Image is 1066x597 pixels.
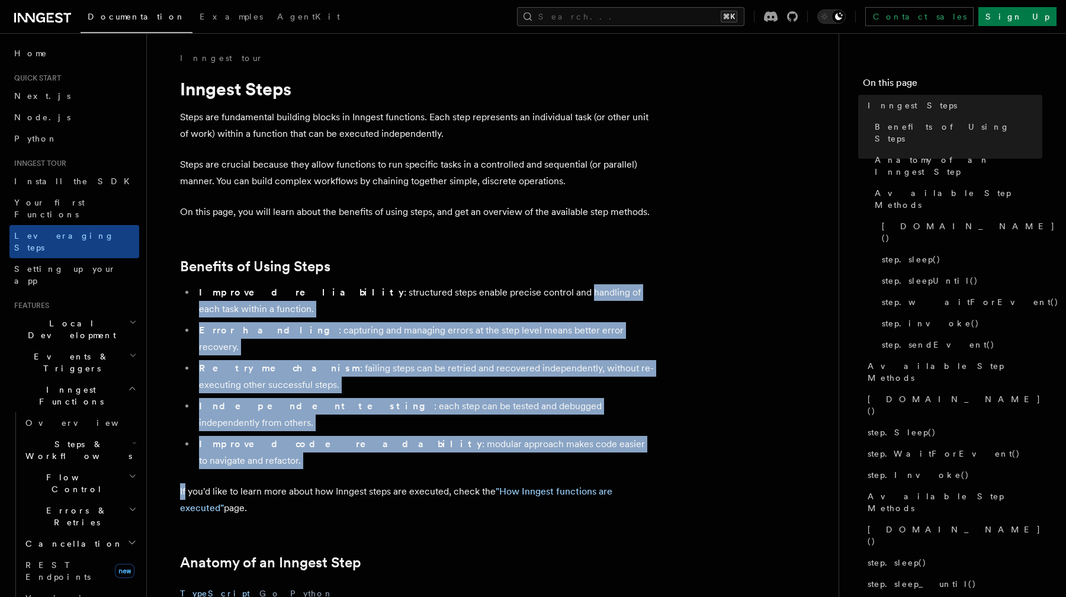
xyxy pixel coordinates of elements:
[21,554,139,588] a: REST Endpointsnew
[9,171,139,192] a: Install the SDK
[9,192,139,225] a: Your first Functions
[14,198,85,219] span: Your first Functions
[9,384,128,407] span: Inngest Functions
[863,422,1042,443] a: step.Sleep()
[9,85,139,107] a: Next.js
[14,47,47,59] span: Home
[877,291,1042,313] a: step.waitForEvent()
[14,231,114,252] span: Leveraging Steps
[9,128,139,149] a: Python
[199,438,482,450] strong: Improved code readability
[180,52,263,64] a: Inngest tour
[9,346,139,379] button: Events & Triggers
[21,471,129,495] span: Flow Control
[882,275,978,287] span: step.sleepUntil()
[21,505,129,528] span: Errors & Retries
[817,9,846,24] button: Toggle dark mode
[868,557,927,569] span: step.sleep()
[882,220,1055,244] span: [DOMAIN_NAME]()
[877,249,1042,270] a: step.sleep()
[863,76,1042,95] h4: On this page
[180,483,654,516] p: If you'd like to learn more about how Inngest steps are executed, check the page.
[863,464,1042,486] a: step.Invoke()
[180,109,654,142] p: Steps are fundamental building blocks in Inngest functions. Each step represents an individual ta...
[870,182,1042,216] a: Available Step Methods
[9,107,139,128] a: Node.js
[877,216,1042,249] a: [DOMAIN_NAME]()
[865,7,974,26] a: Contact sales
[877,334,1042,355] a: step.sendEvent()
[863,443,1042,464] a: step.WaitForEvent()
[9,159,66,168] span: Inngest tour
[21,538,123,550] span: Cancellation
[863,552,1042,573] a: step.sleep()
[199,325,339,336] strong: Error handling
[877,313,1042,334] a: step.invoke()
[868,578,977,590] span: step.sleep_until()
[270,4,347,32] a: AgentKit
[21,434,139,467] button: Steps & Workflows
[195,436,654,469] li: : modular approach makes code easier to navigate and refactor.
[180,554,361,571] a: Anatomy of an Inngest Step
[9,351,129,374] span: Events & Triggers
[721,11,737,23] kbd: ⌘K
[180,78,654,99] h1: Inngest Steps
[25,418,147,428] span: Overview
[277,12,340,21] span: AgentKit
[9,43,139,64] a: Home
[868,490,1042,514] span: Available Step Methods
[9,73,61,83] span: Quick start
[21,500,139,533] button: Errors & Retries
[21,438,132,462] span: Steps & Workflows
[21,533,139,554] button: Cancellation
[868,360,1042,384] span: Available Step Methods
[882,317,980,329] span: step.invoke()
[882,339,995,351] span: step.sendEvent()
[877,270,1042,291] a: step.sleepUntil()
[81,4,192,33] a: Documentation
[14,91,70,101] span: Next.js
[195,360,654,393] li: : failing steps can be retried and recovered independently, without re-executing other successful...
[863,573,1042,595] a: step.sleep_until()
[192,4,270,32] a: Examples
[200,12,263,21] span: Examples
[195,398,654,431] li: : each step can be tested and debugged independently from others.
[88,12,185,21] span: Documentation
[9,258,139,291] a: Setting up your app
[199,362,360,374] strong: Retry mechanism
[870,116,1042,149] a: Benefits of Using Steps
[868,448,1020,460] span: step.WaitForEvent()
[882,296,1059,308] span: step.waitForEvent()
[863,95,1042,116] a: Inngest Steps
[868,393,1042,417] span: [DOMAIN_NAME]()
[21,467,139,500] button: Flow Control
[199,400,434,412] strong: Independent testing
[868,469,969,481] span: step.Invoke()
[195,322,654,355] li: : capturing and managing errors at the step level means better error recovery.
[9,313,139,346] button: Local Development
[9,379,139,412] button: Inngest Functions
[115,564,134,578] span: new
[863,355,1042,389] a: Available Step Methods
[870,149,1042,182] a: Anatomy of an Inngest Step
[868,524,1042,547] span: [DOMAIN_NAME]()
[21,412,139,434] a: Overview
[868,426,936,438] span: step.Sleep()
[517,7,744,26] button: Search...⌘K
[180,258,330,275] a: Benefits of Using Steps
[25,560,91,582] span: REST Endpoints
[14,264,116,285] span: Setting up your app
[863,519,1042,552] a: [DOMAIN_NAME]()
[180,156,654,190] p: Steps are crucial because they allow functions to run specific tasks in a controlled and sequenti...
[863,486,1042,519] a: Available Step Methods
[882,253,941,265] span: step.sleep()
[9,301,49,310] span: Features
[868,99,957,111] span: Inngest Steps
[14,113,70,122] span: Node.js
[14,176,137,186] span: Install the SDK
[199,287,404,298] strong: Improved reliability
[195,284,654,317] li: : structured steps enable precise control and handling of each task within a function.
[14,134,57,143] span: Python
[875,121,1042,145] span: Benefits of Using Steps
[875,187,1042,211] span: Available Step Methods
